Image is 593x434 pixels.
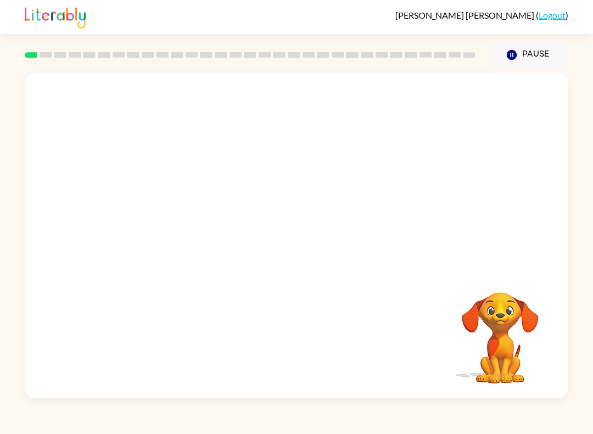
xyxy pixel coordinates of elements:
[489,42,568,68] button: Pause
[395,10,536,20] span: [PERSON_NAME] [PERSON_NAME]
[395,10,568,20] div: ( )
[25,4,86,29] img: Literably
[539,10,566,20] a: Logout
[445,275,555,385] video: Your browser must support playing .mp4 files to use Literably. Please try using another browser.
